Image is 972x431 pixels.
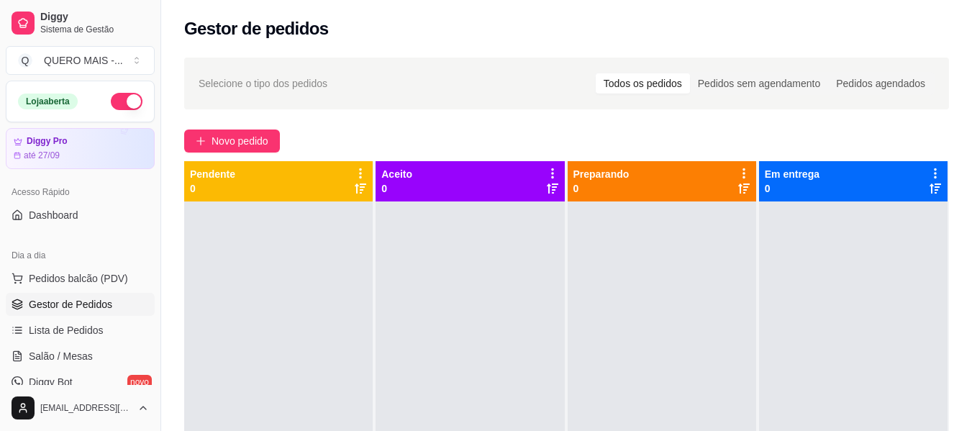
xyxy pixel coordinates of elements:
[184,17,329,40] h2: Gestor de pedidos
[29,349,93,363] span: Salão / Mesas
[111,93,142,110] button: Alterar Status
[184,130,280,153] button: Novo pedido
[40,24,149,35] span: Sistema de Gestão
[44,53,123,68] div: QUERO MAIS - ...
[29,323,104,337] span: Lista de Pedidos
[196,136,206,146] span: plus
[18,53,32,68] span: Q
[6,46,155,75] button: Select a team
[6,267,155,290] button: Pedidos balcão (PDV)
[40,402,132,414] span: [EMAIL_ADDRESS][DOMAIN_NAME]
[29,297,112,312] span: Gestor de Pedidos
[190,167,235,181] p: Pendente
[6,181,155,204] div: Acesso Rápido
[6,128,155,169] a: Diggy Proaté 27/09
[828,73,933,94] div: Pedidos agendados
[199,76,327,91] span: Selecione o tipo dos pedidos
[6,6,155,40] a: DiggySistema de Gestão
[765,181,819,196] p: 0
[27,136,68,147] article: Diggy Pro
[29,375,73,389] span: Diggy Bot
[6,244,155,267] div: Dia a dia
[212,133,268,149] span: Novo pedido
[596,73,690,94] div: Todos os pedidos
[381,167,412,181] p: Aceito
[190,181,235,196] p: 0
[573,181,630,196] p: 0
[29,271,128,286] span: Pedidos balcão (PDV)
[6,391,155,425] button: [EMAIL_ADDRESS][DOMAIN_NAME]
[24,150,60,161] article: até 27/09
[6,345,155,368] a: Salão / Mesas
[6,319,155,342] a: Lista de Pedidos
[40,11,149,24] span: Diggy
[381,181,412,196] p: 0
[6,204,155,227] a: Dashboard
[6,293,155,316] a: Gestor de Pedidos
[6,371,155,394] a: Diggy Botnovo
[690,73,828,94] div: Pedidos sem agendamento
[29,208,78,222] span: Dashboard
[18,94,78,109] div: Loja aberta
[573,167,630,181] p: Preparando
[765,167,819,181] p: Em entrega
